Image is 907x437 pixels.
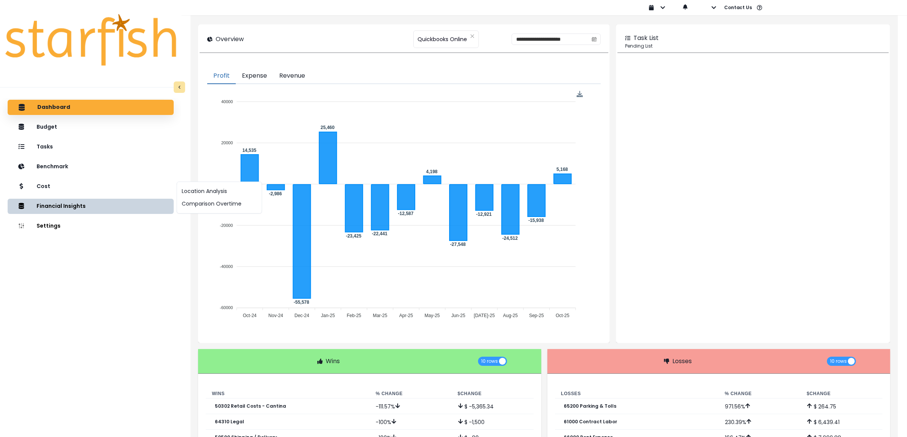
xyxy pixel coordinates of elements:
[177,185,262,198] button: Location Analysis
[801,389,883,399] th: $ Change
[577,91,583,97] img: Download Profit
[269,313,283,318] tspan: Nov-24
[529,313,544,318] tspan: Sep-25
[451,313,465,318] tspan: Jun-25
[425,313,440,318] tspan: May-25
[400,313,413,318] tspan: Apr-25
[8,218,174,234] button: Settings
[370,414,451,430] td: -100 %
[452,414,534,430] td: $ -1,500
[564,419,617,424] p: 61000 Contract Labor
[221,140,233,145] tspan: 20000
[37,163,68,170] p: Benchmark
[830,357,847,366] span: 10 rows
[215,404,286,409] p: 50302 Retail Costs - Cantina
[37,183,50,190] p: Cost
[719,414,801,430] td: 230.39 %
[221,99,233,104] tspan: 40000
[220,223,233,228] tspan: -20000
[633,33,659,43] p: Task List
[801,399,883,414] td: $ 264.75
[321,313,335,318] tspan: Jan-25
[452,389,534,399] th: $ Change
[8,100,174,115] button: Dashboard
[370,389,451,399] th: % Change
[418,31,467,47] span: Quickbooks Online
[37,104,70,111] p: Dashboard
[719,399,801,414] td: 971.56 %
[326,357,340,366] p: Wins
[294,313,309,318] tspan: Dec-24
[577,91,583,97] div: Menu
[481,357,498,366] span: 10 rows
[8,179,174,194] button: Cost
[8,159,174,174] button: Benchmark
[370,399,451,414] td: -111.57 %
[672,357,692,366] p: Losses
[236,68,273,84] button: Expense
[556,313,570,318] tspan: Oct-25
[207,68,236,84] button: Profit
[273,68,311,84] button: Revenue
[220,306,233,310] tspan: -60000
[8,199,174,214] button: Financial Insights
[347,313,362,318] tspan: Feb-25
[177,198,262,210] button: Comparison Overtime
[474,313,495,318] tspan: [DATE]-25
[564,404,617,409] p: 65200 Parking & Tolls
[503,313,518,318] tspan: Aug-25
[243,313,257,318] tspan: Oct-24
[555,389,719,399] th: Losses
[215,419,244,424] p: 64310 Legal
[470,32,475,40] button: Clear
[801,414,883,430] td: $ 6,439.41
[206,389,370,399] th: Wins
[8,139,174,155] button: Tasks
[470,34,475,38] svg: close
[592,37,597,42] svg: calendar
[625,43,881,49] p: Pending List
[216,35,244,44] p: Overview
[220,264,233,269] tspan: -40000
[37,144,53,150] p: Tasks
[373,313,387,318] tspan: Mar-25
[37,124,57,130] p: Budget
[452,399,534,414] td: $ -5,365.34
[8,120,174,135] button: Budget
[719,389,801,399] th: % Change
